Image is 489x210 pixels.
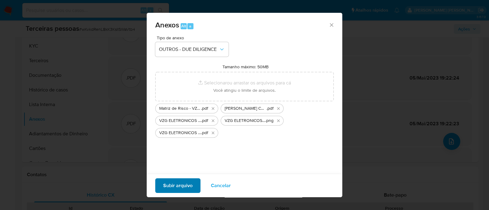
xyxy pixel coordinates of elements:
span: VZG ELETRONICOS LTDA contrato social [159,130,201,136]
span: VZG ELETRONICOS LTDA maps [225,118,265,124]
label: Tamanho máximo: 50MB [222,64,269,69]
button: Excluir VZG ELETRONICOS LTDA contrato social.pdf [209,129,217,137]
span: VZG ELETRONICOS LTDA cnpj [159,118,201,124]
span: [PERSON_NAME] CANOS LEME softon [225,105,267,112]
span: OUTROS - DUE DILIGENCE [159,46,219,52]
button: Excluir VZG ELETRONICOS LTDA cnpj.pdf [209,117,217,124]
button: Excluir CARLA FERNANDES CANOS LEME softon.pdf [275,105,282,112]
span: Anexos [155,20,179,30]
ul: Arquivos selecionados [155,101,334,138]
span: a [189,23,191,29]
span: .pdf [201,130,208,136]
button: OUTROS - DUE DILIGENCE [155,42,229,57]
span: Cancelar [211,179,231,192]
span: Subir arquivo [163,179,193,192]
button: Excluir VZG ELETRONICOS LTDA maps.png [275,117,282,124]
span: .pdf [267,105,274,112]
span: .png [265,118,274,124]
span: .pdf [201,118,208,124]
button: Excluir Matriz de Risco - VZG ELETRONICOS LTDA.pdf [209,105,217,112]
button: Subir arquivo [155,178,200,193]
span: Tipo de anexo [157,36,230,40]
button: Cancelar [203,178,239,193]
button: Fechar [329,22,334,27]
span: .pdf [201,105,208,112]
span: Matriz de Risco - VZG ELETRONICOS LTDA [159,105,201,112]
span: Alt [181,23,186,29]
